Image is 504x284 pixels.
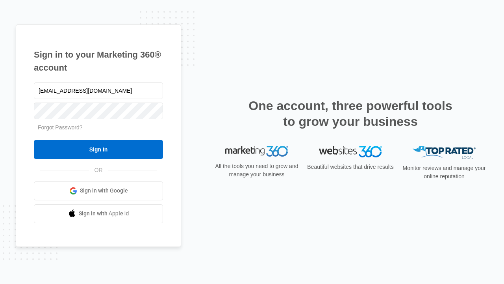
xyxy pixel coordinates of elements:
[319,146,382,157] img: Websites 360
[213,162,301,179] p: All the tools you need to grow and manage your business
[225,146,288,157] img: Marketing 360
[34,48,163,74] h1: Sign in to your Marketing 360® account
[79,209,129,218] span: Sign in with Apple Id
[246,98,455,129] h2: One account, three powerful tools to grow your business
[34,82,163,99] input: Email
[34,181,163,200] a: Sign in with Google
[34,140,163,159] input: Sign In
[34,204,163,223] a: Sign in with Apple Id
[89,166,108,174] span: OR
[306,163,395,171] p: Beautiful websites that drive results
[413,146,476,159] img: Top Rated Local
[38,124,83,131] a: Forgot Password?
[80,187,128,195] span: Sign in with Google
[400,164,488,181] p: Monitor reviews and manage your online reputation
